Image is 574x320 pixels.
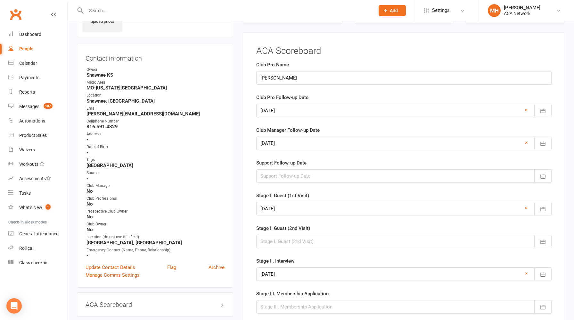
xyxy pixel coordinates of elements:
a: Product Sales [8,128,68,143]
a: × [525,139,528,147]
strong: MO-[US_STATE][GEOGRAPHIC_DATA] [86,85,225,91]
strong: Shawnee, [GEOGRAPHIC_DATA] [86,98,225,104]
a: × [525,106,528,114]
div: Reports [19,89,35,95]
strong: No [86,201,225,207]
div: Waivers [19,147,35,152]
span: Settings [432,3,450,18]
a: Automations [8,114,68,128]
label: Club Pro Name [256,61,289,69]
div: Messages [19,104,39,109]
div: [PERSON_NAME] [504,5,540,11]
label: Stage II. Interview [256,257,294,265]
a: Payments [8,71,68,85]
input: Club Pro Name [256,71,552,85]
h3: Contact information [86,52,225,62]
input: Search... [84,6,370,15]
div: Source [86,170,225,176]
a: Roll call [8,241,68,256]
label: Stage III. Membership Application [256,290,329,298]
label: Support Follow-up Date [256,159,307,167]
a: Messages 107 [8,99,68,114]
div: Club Professional [86,196,225,202]
a: Flag [167,264,176,271]
h3: ACA Scoreboard [256,46,552,56]
strong: [GEOGRAPHIC_DATA] [86,163,225,168]
div: ACA Network [504,11,540,16]
a: × [525,204,528,212]
div: Product Sales [19,133,47,138]
strong: - [86,149,225,155]
div: Email [86,105,225,112]
a: What's New1 [8,200,68,215]
label: Club Pro Follow-up Date [256,94,308,101]
strong: - [86,253,225,258]
div: Roll call [19,246,34,251]
strong: - [86,137,225,142]
div: Tasks [19,190,31,196]
a: Waivers [8,143,68,157]
div: Tags [86,157,225,163]
div: Open Intercom Messenger [6,298,22,314]
span: 1 [45,204,51,210]
div: Class check-in [19,260,47,265]
a: Calendar [8,56,68,71]
strong: No [86,188,225,194]
strong: No [86,227,225,232]
div: Date of Birth [86,144,225,150]
div: People [19,46,34,51]
div: Assessments [19,176,51,181]
a: Manage Comms Settings [86,271,140,279]
strong: No [86,214,225,220]
a: × [525,270,528,277]
a: Tasks [8,186,68,200]
a: Archive [209,264,225,271]
h3: ACA Scoreboard [86,301,225,308]
div: Emergency Contact (Name, Phone, Relationship) [86,247,225,253]
label: Stage I. Guest (2nd Visit) [256,224,310,232]
strong: Shawnee KS [86,72,225,78]
strong: 816.591.4329 [86,124,225,130]
a: Workouts [8,157,68,172]
div: Location (do not use this field) [86,234,225,240]
strong: [PERSON_NAME][EMAIL_ADDRESS][DOMAIN_NAME] [86,111,225,117]
div: Workouts [19,162,38,167]
a: General attendance kiosk mode [8,227,68,241]
div: Payments [19,75,39,80]
span: Add [390,8,398,13]
strong: - [86,175,225,181]
div: Owner [86,67,225,73]
div: What's New [19,205,42,210]
div: Automations [19,118,45,123]
div: Cellphone Number [86,118,225,124]
div: MH [488,4,501,17]
div: Location [86,92,225,98]
div: Calendar [19,61,37,66]
button: Add [379,5,406,16]
div: Dashboard [19,32,41,37]
div: Address [86,131,225,137]
div: General attendance [19,231,58,236]
a: Dashboard [8,27,68,42]
span: 107 [44,103,53,109]
label: Stage I. Guest (1st Visit) [256,192,309,199]
div: Prospective Club Owner [86,208,225,215]
div: Metro Area [86,80,225,86]
a: Reports [8,85,68,99]
a: Assessments [8,172,68,186]
a: Update Contact Details [86,264,135,271]
a: Clubworx [8,6,24,22]
div: Club Owner [86,221,225,227]
div: Club Manager [86,183,225,189]
strong: [GEOGRAPHIC_DATA], [GEOGRAPHIC_DATA] [86,240,225,246]
a: Class kiosk mode [8,256,68,270]
label: Club Manager Follow-up Date [256,126,320,134]
a: People [8,42,68,56]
